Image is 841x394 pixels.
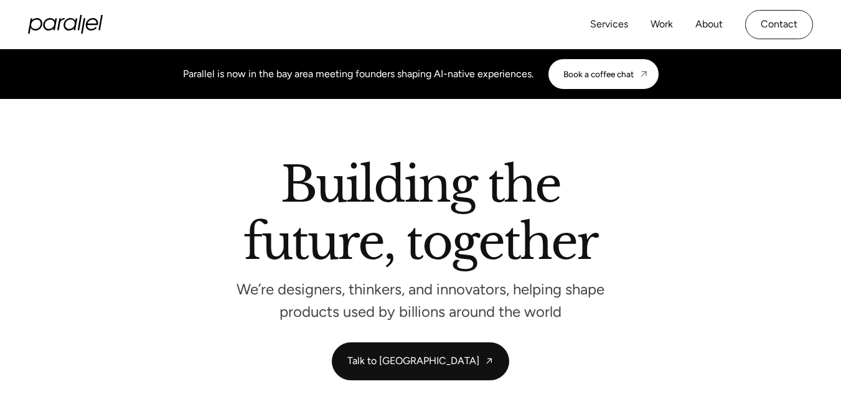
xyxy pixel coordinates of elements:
[548,59,659,89] a: Book a coffee chat
[28,15,103,34] a: home
[651,16,673,34] a: Work
[745,10,813,39] a: Contact
[234,284,608,317] p: We’re designers, thinkers, and innovators, helping shape products used by billions around the world
[243,161,598,271] h2: Building the future, together
[563,69,634,79] div: Book a coffee chat
[590,16,628,34] a: Services
[183,67,533,82] div: Parallel is now in the bay area meeting founders shaping AI-native experiences.
[639,69,649,79] img: CTA arrow image
[695,16,723,34] a: About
